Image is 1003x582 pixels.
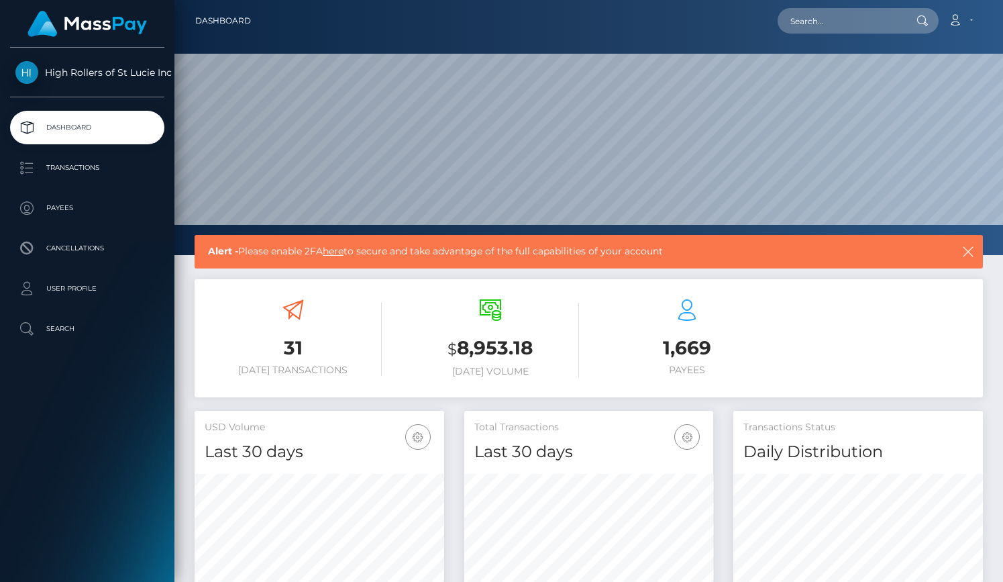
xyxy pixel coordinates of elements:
[447,340,457,358] small: $
[205,421,434,434] h5: USD Volume
[474,421,704,434] h5: Total Transactions
[323,245,344,257] a: here
[10,312,164,346] a: Search
[205,365,382,376] h6: [DATE] Transactions
[15,198,159,218] p: Payees
[205,440,434,464] h4: Last 30 days
[15,61,38,84] img: High Rollers of St Lucie Inc
[10,191,164,225] a: Payees
[743,421,973,434] h5: Transactions Status
[28,11,147,37] img: MassPay Logo
[15,117,159,138] p: Dashboard
[10,151,164,185] a: Transactions
[402,335,579,362] h3: 8,953.18
[10,232,164,265] a: Cancellations
[15,238,159,258] p: Cancellations
[10,272,164,305] a: User Profile
[15,158,159,178] p: Transactions
[15,319,159,339] p: Search
[208,244,886,258] span: Please enable 2FA to secure and take advantage of the full capabilities of your account
[10,66,164,79] span: High Rollers of St Lucie Inc
[10,111,164,144] a: Dashboard
[402,366,579,377] h6: [DATE] Volume
[599,365,776,376] h6: Payees
[778,8,904,34] input: Search...
[195,7,251,35] a: Dashboard
[208,245,238,257] b: Alert -
[474,440,704,464] h4: Last 30 days
[205,335,382,361] h3: 31
[15,279,159,299] p: User Profile
[599,335,776,361] h3: 1,669
[743,440,973,464] h4: Daily Distribution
